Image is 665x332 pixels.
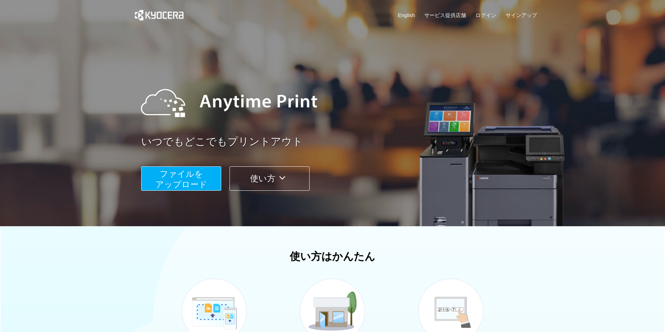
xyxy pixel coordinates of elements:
span: ファイルを ​​アップロード [155,169,207,189]
a: English [398,11,415,19]
a: いつでもどこでもプリントアウト [141,134,541,149]
a: サインアップ [506,11,537,19]
a: ログイン [475,11,496,19]
button: ファイルを​​アップロード [141,166,221,191]
a: サービス提供店舗 [424,11,466,19]
button: 使い方 [230,166,310,191]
